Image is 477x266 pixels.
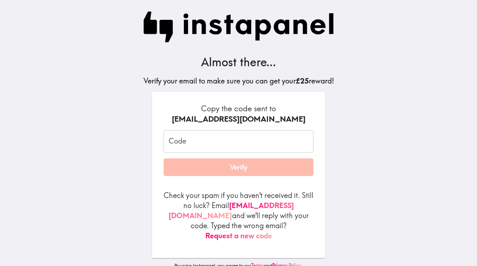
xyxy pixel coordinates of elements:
[164,158,313,176] button: Verify
[143,54,334,70] h3: Almost there...
[143,12,334,42] img: Instapanel
[169,201,294,220] a: [EMAIL_ADDRESS][DOMAIN_NAME]
[164,130,313,153] input: xxx_xxx_xxx
[164,103,313,125] h6: Copy the code sent to
[143,76,334,86] h5: Verify your email to make sure you can get your reward!
[164,190,313,241] p: Check your spam if you haven't received it. Still no luck? Email and we'll reply with your code. ...
[164,114,313,125] div: [EMAIL_ADDRESS][DOMAIN_NAME]
[296,76,309,85] b: £25
[205,231,272,241] button: Request a new code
